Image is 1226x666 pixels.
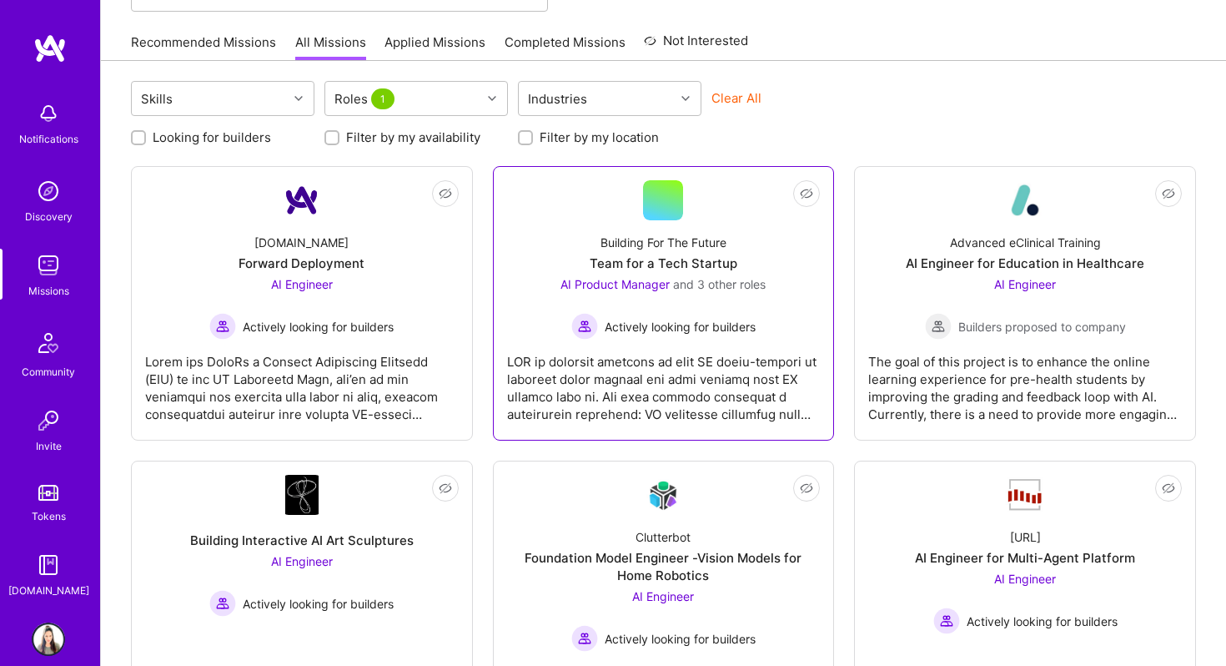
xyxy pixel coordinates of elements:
[681,94,690,103] i: icon Chevron
[643,476,683,515] img: Company Logo
[137,87,177,111] div: Skills
[868,180,1182,426] a: Company LogoAdvanced eClinical TrainingAI Engineer for Education in HealthcareAI Engineer Builder...
[38,485,58,501] img: tokens
[605,630,756,648] span: Actively looking for builders
[1010,528,1041,546] div: [URL]
[868,340,1182,423] div: The goal of this project is to enhance the online learning experience for pre-health students by ...
[1005,477,1045,512] img: Company Logo
[505,33,626,61] a: Completed Missions
[32,249,65,282] img: teamwork
[933,608,960,634] img: Actively looking for builders
[145,180,459,426] a: Company Logo[DOMAIN_NAME]Forward DeploymentAI Engineer Actively looking for buildersActively look...
[295,33,366,61] a: All Missions
[636,528,691,546] div: Clutterbot
[1162,482,1175,495] i: icon EyeClosed
[384,33,485,61] a: Applied Missions
[25,208,73,225] div: Discovery
[605,318,756,336] span: Actively looking for builders
[243,318,394,336] span: Actively looking for builders
[239,255,364,272] div: Forward Deployment
[8,582,89,599] div: [DOMAIN_NAME]
[800,187,813,200] i: icon EyeClosed
[32,404,65,437] img: Invite
[507,549,821,584] div: Foundation Model Engineer -Vision Models for Home Robotics
[439,482,452,495] i: icon EyeClosed
[271,554,333,568] span: AI Engineer
[32,97,65,130] img: bell
[673,277,766,291] span: and 3 other roles
[36,437,62,455] div: Invite
[439,187,452,200] i: icon EyeClosed
[32,174,65,208] img: discovery
[590,255,737,272] div: Team for a Tech Startup
[330,87,402,111] div: Roles
[632,589,694,603] span: AI Engineer
[800,482,813,495] i: icon EyeClosed
[271,277,333,291] span: AI Engineer
[950,234,1101,251] div: Advanced eClinical Training
[282,180,322,220] img: Company Logo
[28,282,69,300] div: Missions
[32,548,65,582] img: guide book
[488,94,496,103] i: icon Chevron
[967,613,1118,630] span: Actively looking for builders
[28,323,68,363] img: Community
[906,255,1144,272] div: AI Engineer for Education in Healthcare
[600,234,726,251] div: Building For The Future
[346,129,480,146] label: Filter by my availability
[294,94,303,103] i: icon Chevron
[22,363,75,381] div: Community
[190,532,414,549] div: Building Interactive AI Art Sculptures
[145,340,459,423] div: Lorem ips DoloRs a Consect Adipiscing Elitsedd (EIU) te inc UT Laboreetd Magn, ali’en ad min veni...
[209,590,236,617] img: Actively looking for builders
[994,277,1056,291] span: AI Engineer
[243,595,394,613] span: Actively looking for builders
[507,340,821,423] div: LOR ip dolorsit ametcons ad elit SE doeiu-tempori ut laboreet dolor magnaal eni admi veniamq nost...
[254,234,349,251] div: [DOMAIN_NAME]
[560,277,670,291] span: AI Product Manager
[19,130,78,148] div: Notifications
[32,507,66,525] div: Tokens
[994,572,1056,586] span: AI Engineer
[571,625,598,652] img: Actively looking for builders
[711,89,761,107] button: Clear All
[153,129,271,146] label: Looking for builders
[915,549,1135,567] div: AI Engineer for Multi-Agent Platform
[507,180,821,426] a: Building For The FutureTeam for a Tech StartupAI Product Manager and 3 other rolesActively lookin...
[644,31,748,61] a: Not Interested
[1162,187,1175,200] i: icon EyeClosed
[131,33,276,61] a: Recommended Missions
[1005,180,1045,220] img: Company Logo
[371,88,394,109] span: 1
[32,623,65,656] img: User Avatar
[540,129,659,146] label: Filter by my location
[958,318,1126,336] span: Builders proposed to company
[524,87,591,111] div: Industries
[209,313,236,340] img: Actively looking for builders
[571,313,598,340] img: Actively looking for builders
[285,475,319,515] img: Company Logo
[28,623,69,656] a: User Avatar
[33,33,67,63] img: logo
[925,313,952,340] img: Builders proposed to company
